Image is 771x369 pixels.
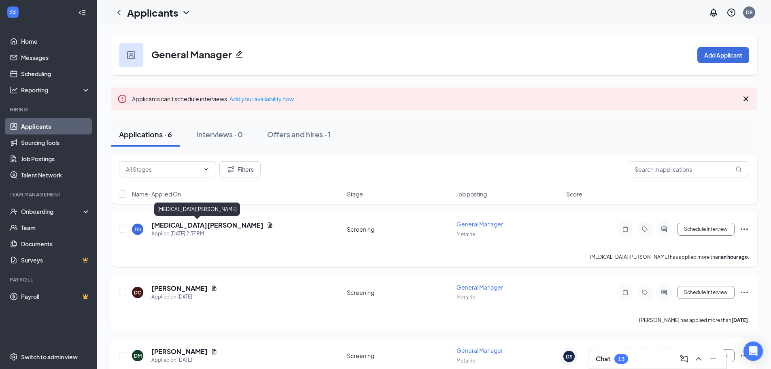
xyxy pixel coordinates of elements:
[151,293,217,301] div: Applied on [DATE]
[119,129,172,139] div: Applications · 6
[21,66,90,82] a: Scheduling
[219,161,261,177] button: Filter Filters
[267,222,273,228] svg: Document
[181,8,191,17] svg: ChevronDown
[620,226,630,232] svg: Note
[677,286,735,299] button: Schedule Interview
[21,220,90,236] a: Team
[114,8,124,17] svg: ChevronLeft
[678,352,690,365] button: ComposeMessage
[347,352,452,360] div: Screening
[10,353,18,361] svg: Settings
[347,190,363,198] span: Stage
[154,203,240,216] div: [MEDICAL_DATA][PERSON_NAME]
[457,284,503,291] span: General Manager
[229,95,294,102] a: Add your availability now
[21,207,83,215] div: Onboarding
[9,8,17,16] svg: WorkstreamLogo
[628,161,749,177] input: Search in applications
[735,166,742,173] svg: MagnifyingGlass
[457,358,475,364] span: Metairie
[21,288,90,305] a: PayrollCrown
[151,221,263,230] h5: [MEDICAL_DATA][PERSON_NAME]
[134,289,141,296] div: DC
[10,276,89,283] div: Payroll
[21,167,90,183] a: Talent Network
[677,223,735,236] button: Schedule Interview
[235,50,243,58] svg: Pencil
[620,289,630,296] svg: Note
[457,294,475,301] span: Metairie
[590,254,749,260] p: [MEDICAL_DATA][PERSON_NAME] has applied more than .
[618,356,624,363] div: 13
[127,6,178,19] h1: Applicants
[151,347,208,356] h5: [PERSON_NAME]
[132,95,294,102] span: Applicants can't schedule interviews.
[151,356,217,364] div: Applied on [DATE]
[134,226,141,233] div: TO
[566,190,582,198] span: Score
[21,134,90,151] a: Sourcing Tools
[697,47,749,63] button: Add Applicant
[151,230,273,238] div: Applied [DATE] 2:37 PM
[127,51,135,59] img: user icon
[211,348,217,355] svg: Document
[21,33,90,49] a: Home
[726,8,736,17] svg: QuestionInfo
[117,94,127,104] svg: Error
[739,351,749,360] svg: Ellipses
[126,165,200,174] input: All Stages
[457,231,475,237] span: Metairie
[721,254,748,260] b: an hour ago
[741,94,751,104] svg: Cross
[659,226,669,232] svg: ActiveChat
[78,9,86,17] svg: Collapse
[10,86,18,94] svg: Analysis
[211,285,217,292] svg: Document
[746,9,753,16] div: DR
[21,252,90,268] a: SurveysCrown
[739,224,749,234] svg: Ellipses
[132,190,181,198] span: Name · Applied On
[347,288,452,296] div: Screening
[134,352,142,359] div: DM
[640,289,650,296] svg: Tag
[692,352,705,365] button: ChevronUp
[457,220,503,228] span: General Manager
[10,191,89,198] div: Team Management
[566,353,573,360] div: DS
[10,207,18,215] svg: UserCheck
[267,129,331,139] div: Offers and hires · 1
[21,86,91,94] div: Reporting
[694,354,703,364] svg: ChevronUp
[457,347,503,354] span: General Manager
[226,164,236,174] svg: Filter
[21,118,90,134] a: Applicants
[347,225,452,233] div: Screening
[196,129,243,139] div: Interviews · 0
[596,354,610,363] h3: Chat
[709,8,718,17] svg: Notifications
[708,354,718,364] svg: Minimize
[731,317,748,323] b: [DATE]
[640,226,650,232] svg: Tag
[21,151,90,167] a: Job Postings
[679,354,689,364] svg: ComposeMessage
[10,106,89,113] div: Hiring
[21,353,78,361] div: Switch to admin view
[21,49,90,66] a: Messages
[203,166,209,173] svg: ChevronDown
[21,236,90,252] a: Documents
[151,47,232,61] h3: General Manager
[457,190,487,198] span: Job posting
[739,288,749,297] svg: Ellipses
[151,284,208,293] h5: [PERSON_NAME]
[659,289,669,296] svg: ActiveChat
[639,317,749,324] p: [PERSON_NAME] has applied more than .
[743,341,763,361] div: Open Intercom Messenger
[707,352,720,365] button: Minimize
